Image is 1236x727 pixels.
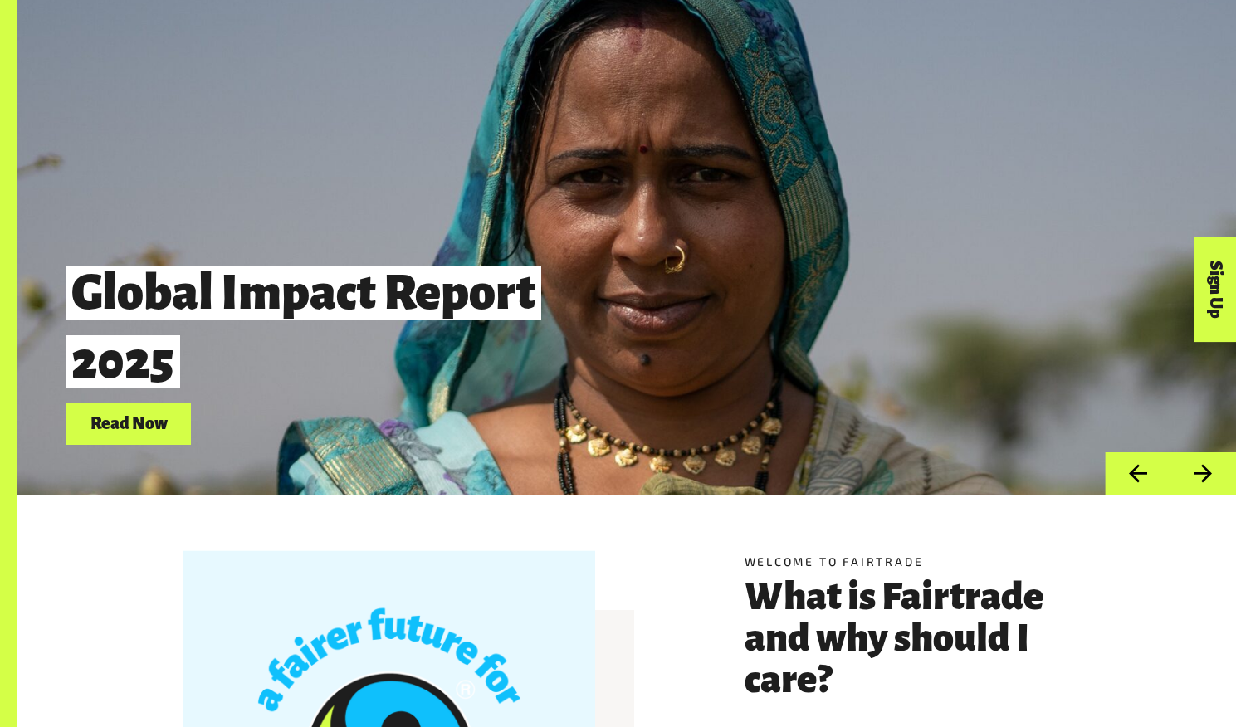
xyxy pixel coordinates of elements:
[1105,452,1170,495] button: Previous
[66,266,541,388] span: Global Impact Report 2025
[66,403,191,445] a: Read Now
[1170,452,1236,495] button: Next
[745,576,1070,700] h3: What is Fairtrade and why should I care?
[745,553,1070,570] h5: Welcome to Fairtrade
